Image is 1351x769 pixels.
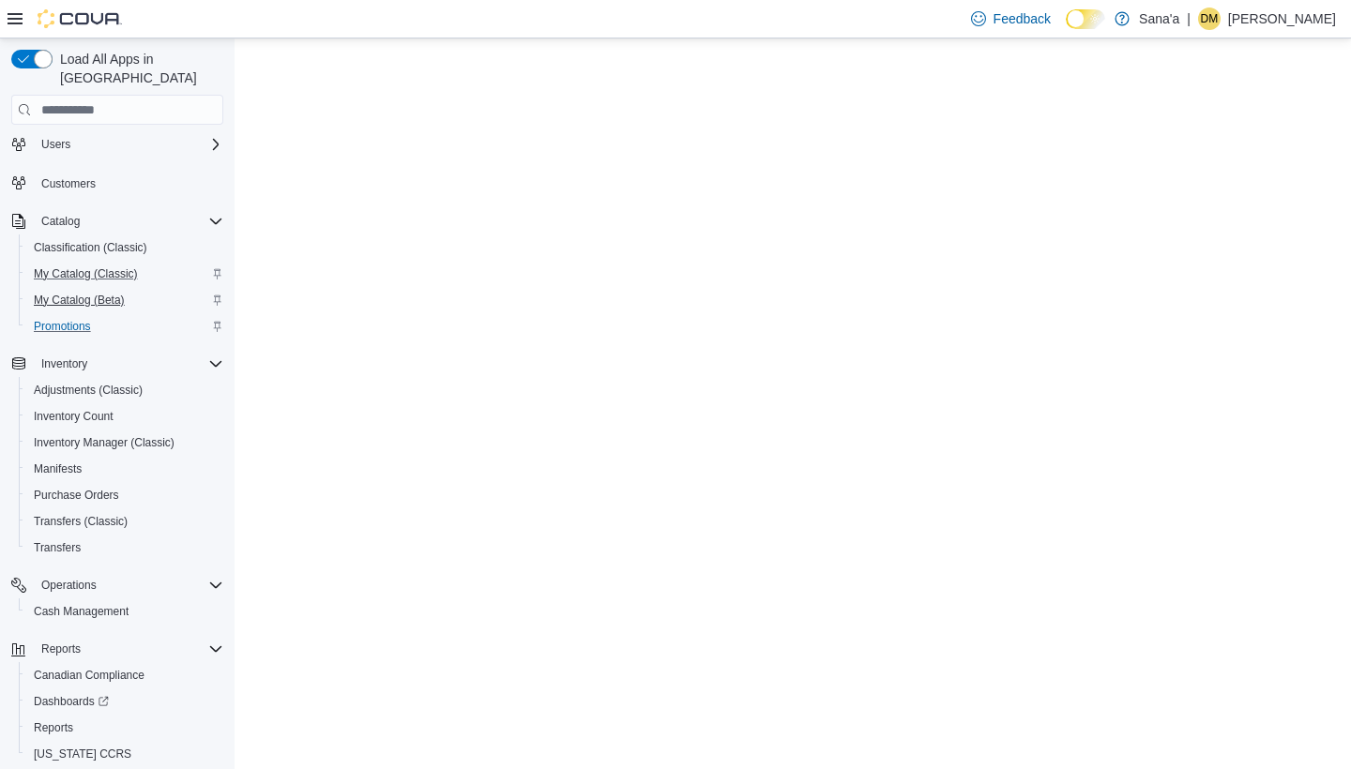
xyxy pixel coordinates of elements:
[26,315,223,338] span: Promotions
[34,409,114,424] span: Inventory Count
[19,598,231,625] button: Cash Management
[26,510,135,533] a: Transfers (Classic)
[4,208,231,234] button: Catalog
[19,482,231,508] button: Purchase Orders
[19,535,231,561] button: Transfers
[34,574,223,596] span: Operations
[34,540,81,555] span: Transfers
[1187,8,1191,30] p: |
[38,9,122,28] img: Cova
[19,261,231,287] button: My Catalog (Classic)
[1201,8,1219,30] span: DM
[26,431,223,454] span: Inventory Manager (Classic)
[26,716,223,739] span: Reports
[1066,9,1105,29] input: Dark Mode
[1228,8,1336,30] p: [PERSON_NAME]
[26,600,136,623] a: Cash Management
[4,351,231,377] button: Inventory
[34,746,131,761] span: [US_STATE] CCRS
[34,133,78,156] button: Users
[19,508,231,535] button: Transfers (Classic)
[19,456,231,482] button: Manifests
[34,173,103,195] a: Customers
[26,289,132,311] a: My Catalog (Beta)
[26,379,150,401] a: Adjustments (Classic)
[41,578,97,593] span: Operations
[26,536,88,559] a: Transfers
[4,572,231,598] button: Operations
[34,383,143,398] span: Adjustments (Classic)
[41,356,87,371] span: Inventory
[41,641,81,656] span: Reports
[26,690,223,713] span: Dashboards
[26,510,223,533] span: Transfers (Classic)
[19,430,231,456] button: Inventory Manager (Classic)
[4,169,231,196] button: Customers
[4,131,231,158] button: Users
[34,638,88,660] button: Reports
[19,688,231,715] a: Dashboards
[34,604,129,619] span: Cash Management
[34,488,119,503] span: Purchase Orders
[26,664,152,686] a: Canadian Compliance
[26,664,223,686] span: Canadian Compliance
[26,484,127,506] a: Purchase Orders
[34,133,223,156] span: Users
[34,266,138,281] span: My Catalog (Classic)
[34,461,82,476] span: Manifests
[26,263,145,285] a: My Catalog (Classic)
[34,694,109,709] span: Dashboards
[34,668,144,683] span: Canadian Compliance
[26,690,116,713] a: Dashboards
[4,636,231,662] button: Reports
[19,662,231,688] button: Canadian Compliance
[34,514,128,529] span: Transfers (Classic)
[26,315,99,338] a: Promotions
[19,287,231,313] button: My Catalog (Beta)
[26,536,223,559] span: Transfers
[26,431,182,454] a: Inventory Manager (Classic)
[26,379,223,401] span: Adjustments (Classic)
[26,236,155,259] a: Classification (Classic)
[34,171,223,194] span: Customers
[34,210,87,233] button: Catalog
[41,137,70,152] span: Users
[26,484,223,506] span: Purchase Orders
[34,240,147,255] span: Classification (Classic)
[19,377,231,403] button: Adjustments (Classic)
[19,715,231,741] button: Reports
[53,50,223,87] span: Load All Apps in [GEOGRAPHIC_DATA]
[19,741,231,767] button: [US_STATE] CCRS
[26,743,223,765] span: Washington CCRS
[26,458,89,480] a: Manifests
[34,293,125,308] span: My Catalog (Beta)
[26,600,223,623] span: Cash Management
[34,638,223,660] span: Reports
[19,234,231,261] button: Classification (Classic)
[26,236,223,259] span: Classification (Classic)
[26,743,139,765] a: [US_STATE] CCRS
[34,353,223,375] span: Inventory
[41,214,80,229] span: Catalog
[34,574,104,596] button: Operations
[34,435,175,450] span: Inventory Manager (Classic)
[1139,8,1179,30] p: Sana'a
[34,353,95,375] button: Inventory
[994,9,1051,28] span: Feedback
[34,720,73,735] span: Reports
[1066,29,1067,30] span: Dark Mode
[26,716,81,739] a: Reports
[26,458,223,480] span: Manifests
[34,210,223,233] span: Catalog
[26,405,121,428] a: Inventory Count
[19,313,231,339] button: Promotions
[26,289,223,311] span: My Catalog (Beta)
[41,176,96,191] span: Customers
[19,403,231,430] button: Inventory Count
[26,263,223,285] span: My Catalog (Classic)
[26,405,223,428] span: Inventory Count
[1198,8,1221,30] div: Dhruvi Mavawala
[34,319,91,334] span: Promotions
